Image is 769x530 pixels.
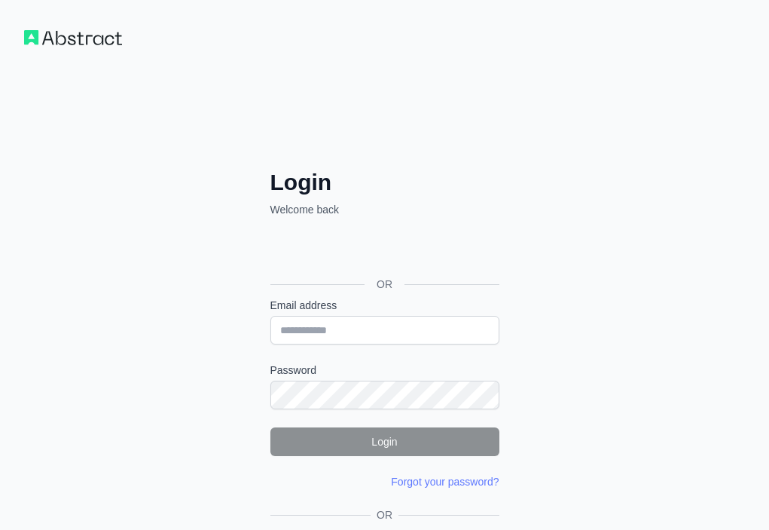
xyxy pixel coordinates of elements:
img: Workflow [24,30,122,45]
label: Password [270,363,499,378]
button: Login [270,427,499,456]
span: OR [365,277,404,292]
h2: Login [270,169,499,196]
span: OR [371,507,398,522]
a: Forgot your password? [391,476,499,488]
iframe: Przycisk Zaloguj się przez Google [263,234,504,267]
label: Email address [270,298,499,313]
p: Welcome back [270,202,499,217]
